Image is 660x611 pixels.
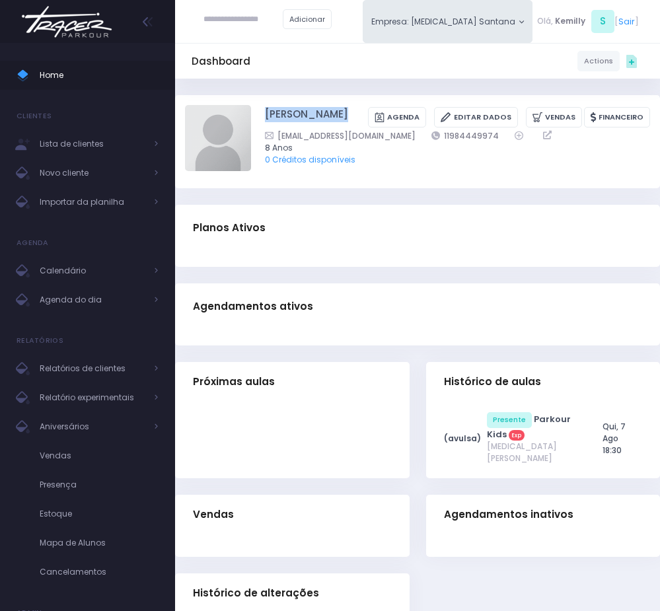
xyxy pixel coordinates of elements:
[368,107,426,127] a: Agenda
[40,360,145,377] span: Relatórios de clientes
[40,262,145,279] span: Calendário
[17,103,52,129] h4: Clientes
[283,9,332,29] a: Adicionar
[40,67,159,84] span: Home
[40,418,145,435] span: Aniversários
[537,15,553,27] span: Olá,
[603,421,626,456] span: Qui, 7 Ago 18:30
[444,376,541,388] span: Histórico de aulas
[40,291,145,308] span: Agenda do dia
[192,55,250,67] h5: Dashboard
[185,105,251,171] img: Giovanni Siekaniec avatar
[265,107,348,127] a: [PERSON_NAME]
[40,505,159,522] span: Estoque
[17,230,49,256] h4: Agenda
[40,164,145,182] span: Novo cliente
[577,51,620,71] a: Actions
[532,8,643,35] div: [ ]
[40,194,145,211] span: Importar da planilha
[40,534,159,552] span: Mapa de Alunos
[17,328,63,354] h4: Relatórios
[584,107,650,127] a: Financeiro
[487,441,579,464] span: [MEDICAL_DATA] [PERSON_NAME]
[591,10,614,33] span: S
[40,476,159,493] span: Presença
[555,15,585,27] span: Kemilly
[434,107,517,127] a: Editar Dados
[40,447,159,464] span: Vendas
[444,433,481,444] strong: (avulsa)
[193,587,319,599] span: Histórico de alterações
[265,154,355,165] a: 0 Créditos disponíveis
[193,209,266,247] h3: Planos Ativos
[431,129,499,142] a: 11984449974
[265,129,416,142] a: [EMAIL_ADDRESS][DOMAIN_NAME]
[509,430,525,441] span: Exp
[444,509,573,521] span: Agendamentos inativos
[618,15,635,28] a: Sair
[193,287,313,326] h3: Agendamentos ativos
[193,376,275,388] span: Próximas aulas
[265,142,634,154] span: 8 Anos
[193,509,234,521] span: Vendas
[40,563,159,581] span: Cancelamentos
[40,389,145,406] span: Relatório experimentais
[40,135,145,153] span: Lista de clientes
[526,107,582,127] a: Vendas
[487,412,532,428] span: Presente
